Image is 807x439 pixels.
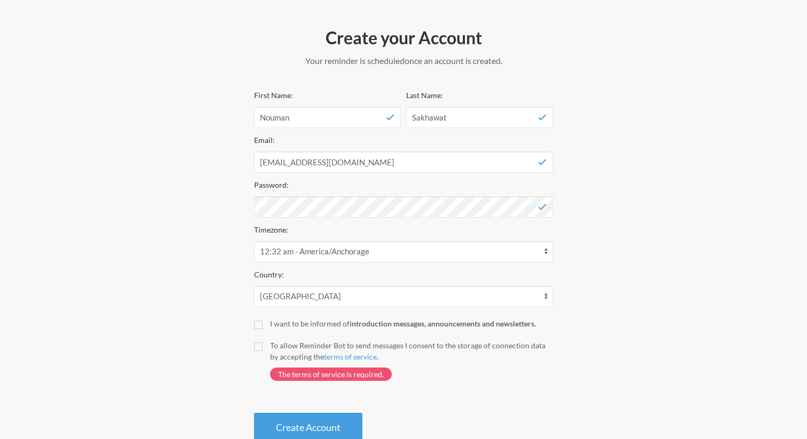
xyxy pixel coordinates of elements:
div: To allow Reminder Bot to send messages I consent to the storage of connection data by accepting t... [270,340,553,362]
p: Your reminder is scheduled once an account is created. [254,54,553,67]
a: terms of service [324,352,377,361]
input: I want to be informed ofintroduction messages, announcements and newsletters. [254,321,263,329]
label: Email: [254,135,275,145]
label: Password: [254,180,289,189]
label: First Name: [254,91,293,100]
label: Country: [254,270,284,279]
h2: Create your Account [254,27,553,49]
div: I want to be informed of [270,318,553,329]
label: Timezone: [254,225,288,234]
label: Last Name: [406,91,443,100]
strong: introduction messages, announcements and newsletters. [350,319,536,328]
span: The terms of service is required. [270,368,392,381]
input: To allow Reminder Bot to send messages I consent to the storage of connection data by accepting t... [254,342,263,351]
